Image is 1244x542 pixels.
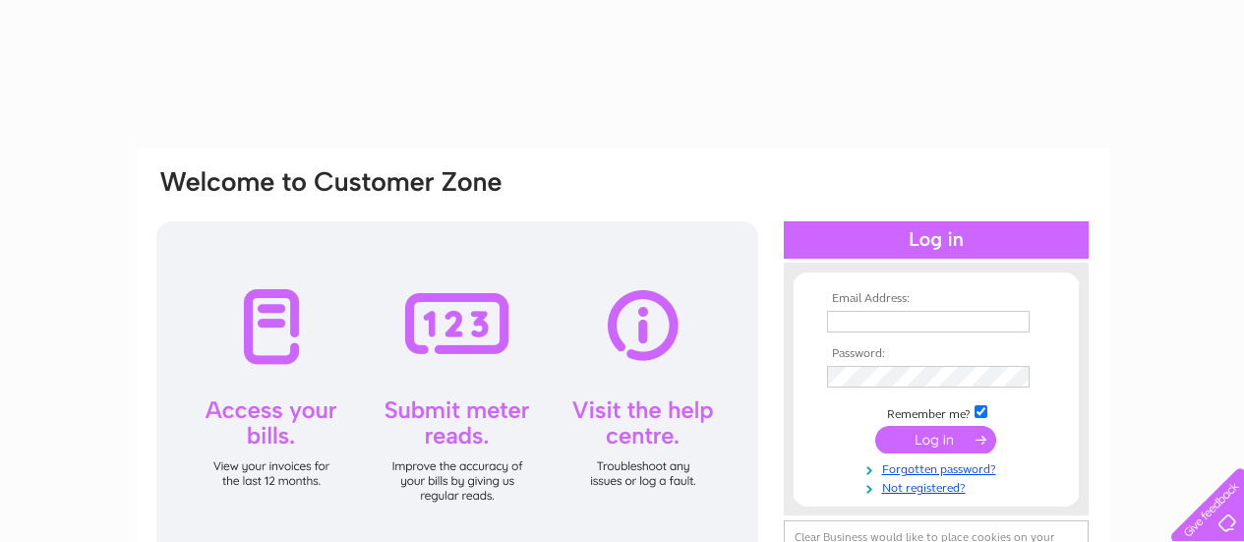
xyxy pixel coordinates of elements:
td: Remember me? [822,402,1050,422]
a: Forgotten password? [827,458,1050,477]
input: Submit [875,426,996,453]
th: Password: [822,347,1050,361]
a: Not registered? [827,477,1050,496]
th: Email Address: [822,292,1050,306]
